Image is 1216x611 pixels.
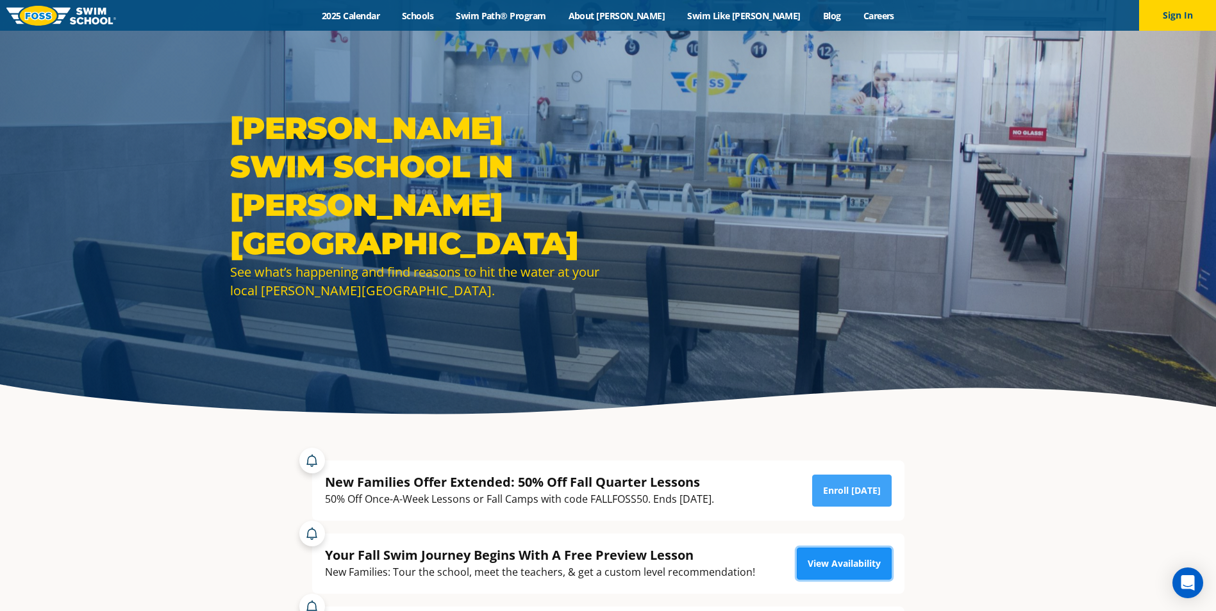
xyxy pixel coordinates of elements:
[325,473,714,491] div: New Families Offer Extended: 50% Off Fall Quarter Lessons
[6,6,116,26] img: FOSS Swim School Logo
[391,10,445,22] a: Schools
[230,109,602,263] h1: [PERSON_NAME] Swim School in [PERSON_NAME][GEOGRAPHIC_DATA]
[812,475,892,507] a: Enroll [DATE]
[311,10,391,22] a: 2025 Calendar
[325,564,755,581] div: New Families: Tour the school, meet the teachers, & get a custom level recommendation!
[325,546,755,564] div: Your Fall Swim Journey Begins With A Free Preview Lesson
[852,10,905,22] a: Careers
[445,10,557,22] a: Swim Path® Program
[557,10,676,22] a: About [PERSON_NAME]
[230,263,602,300] div: See what’s happening and find reasons to hit the water at your local [PERSON_NAME][GEOGRAPHIC_DATA].
[325,491,714,508] div: 50% Off Once-A-Week Lessons or Fall Camps with code FALLFOSS50. Ends [DATE].
[1172,567,1203,598] div: Open Intercom Messenger
[676,10,812,22] a: Swim Like [PERSON_NAME]
[797,548,892,580] a: View Availability
[812,10,852,22] a: Blog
